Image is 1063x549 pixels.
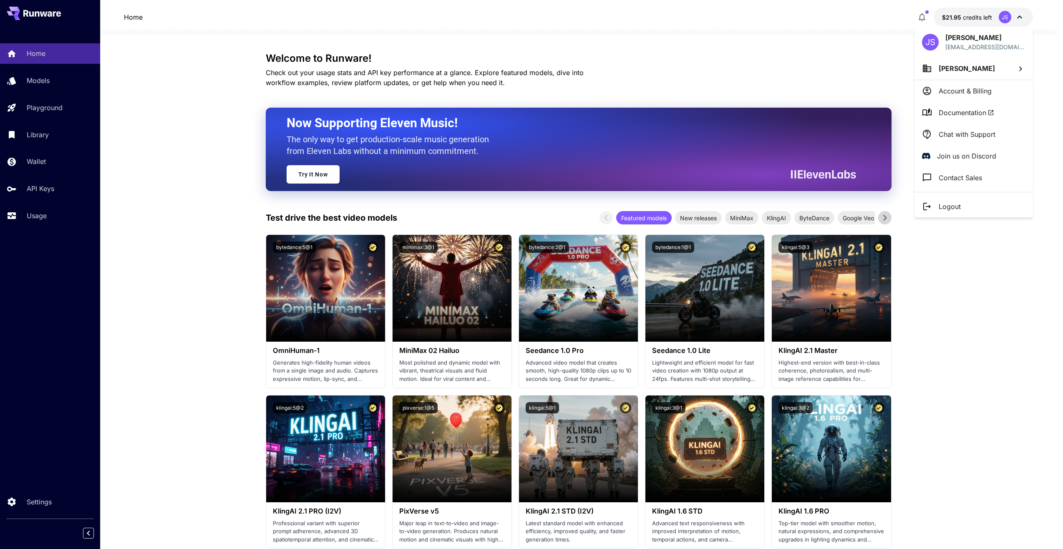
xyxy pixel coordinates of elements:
[939,64,995,73] span: [PERSON_NAME]
[939,129,995,139] p: Chat with Support
[945,33,1025,43] p: [PERSON_NAME]
[939,201,961,212] p: Logout
[914,57,1033,80] button: [PERSON_NAME]
[922,34,939,50] div: JS
[939,108,994,118] span: Documentation
[945,43,1025,51] p: [EMAIL_ADDRESS][DOMAIN_NAME]
[945,43,1025,51] div: jawad@sefiani-technologies.com
[937,151,996,161] p: Join us on Discord
[939,86,992,96] p: Account & Billing
[939,173,982,183] p: Contact Sales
